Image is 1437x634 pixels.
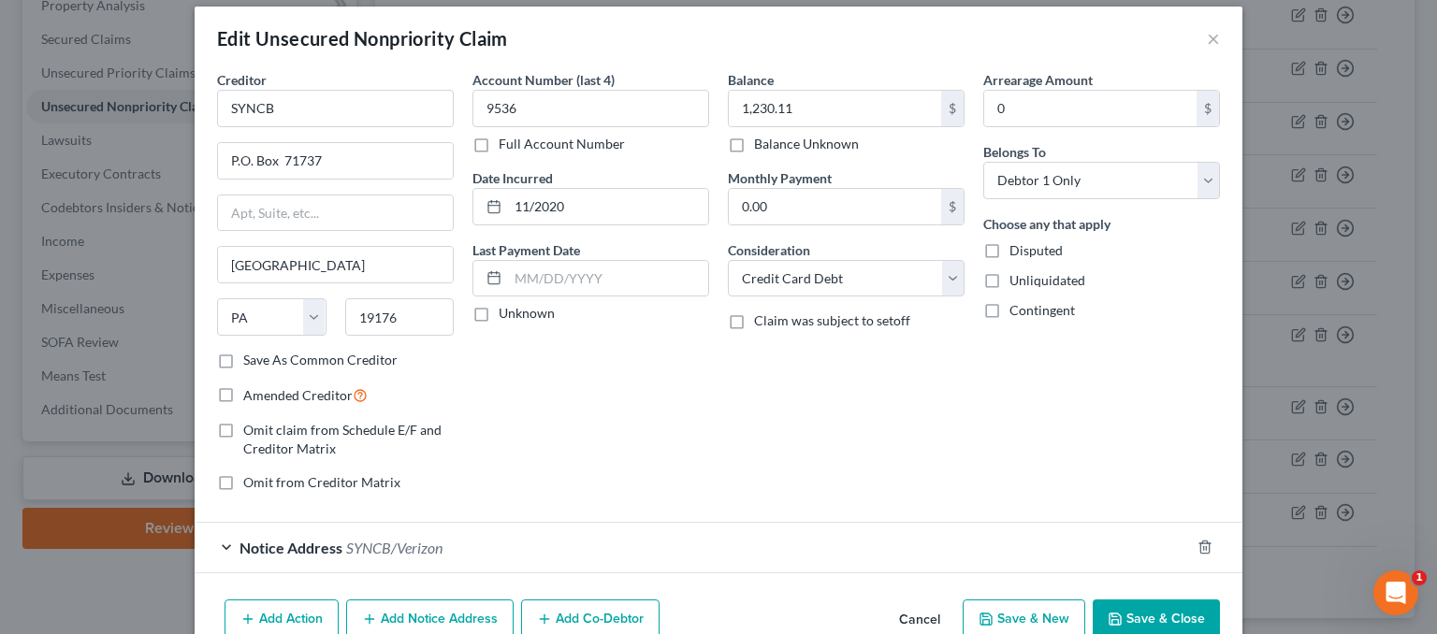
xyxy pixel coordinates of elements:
[218,195,453,231] input: Apt, Suite, etc...
[243,474,400,490] span: Omit from Creditor Matrix
[728,168,832,188] label: Monthly Payment
[499,135,625,153] label: Full Account Number
[239,539,342,556] span: Notice Address
[1373,570,1418,615] iframe: Intercom live chat
[983,70,1093,90] label: Arrearage Amount
[345,298,455,336] input: Enter zip...
[472,168,553,188] label: Date Incurred
[243,422,442,456] span: Omit claim from Schedule E/F and Creditor Matrix
[754,312,910,328] span: Claim was subject to setoff
[984,91,1197,126] input: 0.00
[941,91,964,126] div: $
[472,240,580,260] label: Last Payment Date
[217,25,508,51] div: Edit Unsecured Nonpriority Claim
[728,240,810,260] label: Consideration
[508,261,708,296] input: MM/DD/YYYY
[499,304,555,323] label: Unknown
[729,91,941,126] input: 0.00
[472,70,615,90] label: Account Number (last 4)
[243,387,353,403] span: Amended Creditor
[941,189,964,224] div: $
[1412,570,1427,585] span: 1
[1009,272,1085,288] span: Unliquidated
[218,247,453,282] input: Enter city...
[728,70,774,90] label: Balance
[754,135,859,153] label: Balance Unknown
[217,90,454,127] input: Search creditor by name...
[218,143,453,179] input: Enter address...
[508,189,708,224] input: MM/DD/YYYY
[346,539,443,556] span: SYNCB/Verizon
[729,189,941,224] input: 0.00
[1207,27,1220,50] button: ×
[1009,302,1075,318] span: Contingent
[217,72,267,88] span: Creditor
[472,90,709,127] input: XXXX
[983,214,1110,234] label: Choose any that apply
[1009,242,1063,258] span: Disputed
[983,144,1046,160] span: Belongs To
[1197,91,1219,126] div: $
[243,351,398,369] label: Save As Common Creditor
